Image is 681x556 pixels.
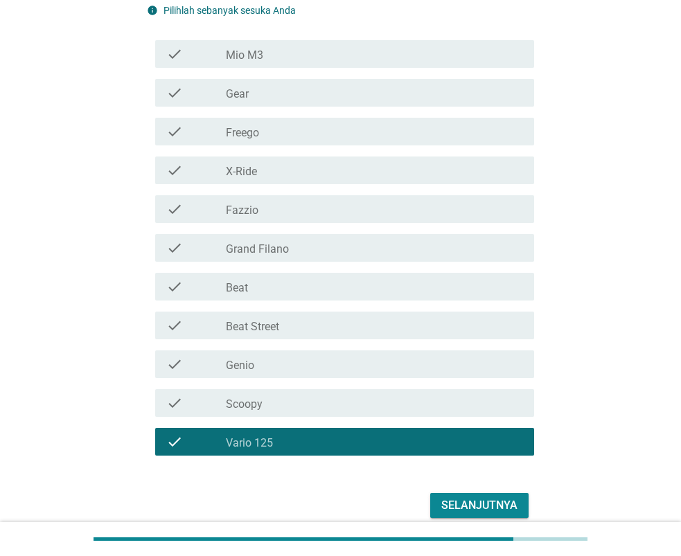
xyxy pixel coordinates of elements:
[226,87,249,101] label: Gear
[441,497,518,514] div: Selanjutnya
[226,436,273,450] label: Vario 125
[166,433,183,450] i: check
[226,48,263,62] label: Mio M3
[166,356,183,373] i: check
[226,359,254,373] label: Genio
[166,46,183,62] i: check
[226,242,289,256] label: Grand Filano
[226,165,257,179] label: X-Ride
[166,240,183,256] i: check
[166,84,183,101] i: check
[166,123,183,140] i: check
[166,278,183,295] i: check
[166,317,183,334] i: check
[166,201,183,217] i: check
[226,397,263,411] label: Scoopy
[226,281,248,295] label: Beat
[226,204,258,217] label: Fazzio
[166,395,183,411] i: check
[163,5,296,16] label: Pilihlah sebanyak sesuka Anda
[147,5,158,16] i: info
[166,162,183,179] i: check
[226,126,259,140] label: Freego
[430,493,529,518] button: Selanjutnya
[226,320,279,334] label: Beat Street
